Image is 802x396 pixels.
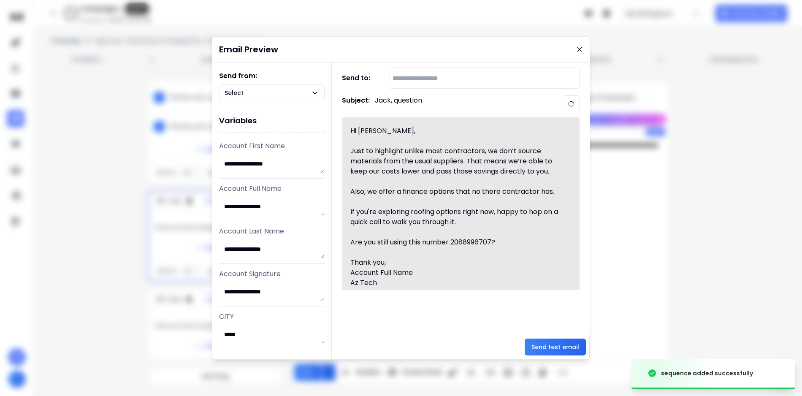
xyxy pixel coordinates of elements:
p: Account Last Name [219,226,325,236]
h1: Email Preview [219,43,278,55]
div: Az Tech [350,278,561,288]
div: If you're exploring roofing options right now, happy to hop on a quick call to walk you through it. [350,207,561,227]
div: Thank you, [350,258,561,268]
div: Just to highlight unlike most contractors, we don’t source materials from the usual suppliers. Th... [350,146,561,176]
p: Select [225,89,247,97]
p: Account Full Name [219,184,325,194]
div: Are you still using this number 2088996707? [350,237,561,247]
h1: Send to: [342,73,376,83]
div: sequence added successfully. [661,369,755,377]
h1: Variables [219,110,325,133]
p: Jack, question [375,95,422,112]
h1: Subject: [342,95,370,112]
div: Also, we offer a finance options that no there contractor has. [350,187,561,197]
p: Account Signature [219,269,325,279]
h1: Send from: [219,71,325,81]
p: CITY [219,312,325,322]
button: Send test email [525,339,586,355]
p: Account First Name [219,141,325,151]
div: Hi [PERSON_NAME], [350,126,561,136]
div: Account Full Name [350,268,561,278]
